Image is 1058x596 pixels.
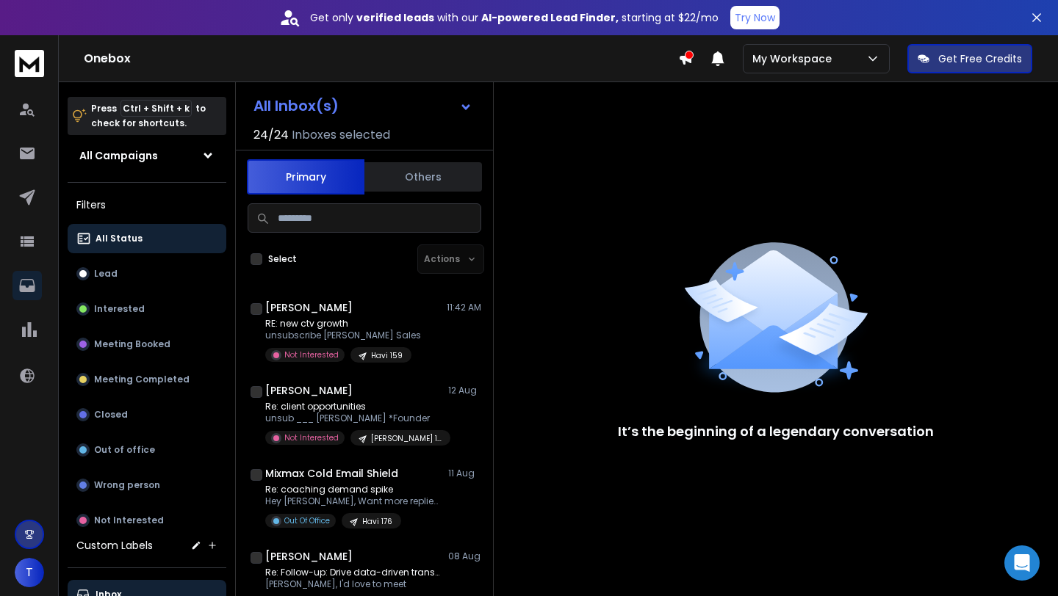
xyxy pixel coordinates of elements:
h3: Filters [68,195,226,215]
p: Not Interested [284,349,339,360]
button: Others [364,161,482,193]
p: Get Free Credits [938,51,1022,66]
button: Closed [68,400,226,429]
h1: [PERSON_NAME] [265,383,353,398]
h1: [PERSON_NAME] [265,300,353,315]
p: Closed [94,409,128,421]
p: [PERSON_NAME] 18 [371,433,442,444]
span: Ctrl + Shift + k [120,100,192,117]
p: My Workspace [752,51,838,66]
p: 11 Aug [448,468,481,479]
button: All Campaigns [68,141,226,170]
p: Havi 176 [362,516,392,527]
p: Not Interested [94,515,164,526]
p: RE: new ctv growth [265,318,421,330]
h1: Onebox [84,50,678,68]
p: 08 Aug [448,550,481,562]
p: Hey [PERSON_NAME], Want more replies to [265,495,442,507]
button: All Status [68,224,226,253]
button: Not Interested [68,506,226,535]
button: Meeting Booked [68,330,226,359]
p: Re: coaching demand spike [265,484,442,495]
p: All Status [96,233,143,244]
p: Lead [94,268,118,280]
button: All Inbox(s) [242,91,484,120]
h1: All Campaigns [79,148,158,163]
div: Open Intercom Messenger [1004,545,1040,581]
p: unsub ___ [PERSON_NAME] *Founder [265,413,442,424]
button: Primary [247,159,364,195]
img: logo [15,50,44,77]
p: Meeting Booked [94,338,170,350]
h3: Inboxes selected [292,126,390,144]
strong: verified leads [356,10,434,25]
p: Out Of Office [284,515,330,526]
p: Not Interested [284,432,339,443]
p: Try Now [735,10,775,25]
p: 11:42 AM [447,302,481,313]
p: Get only with our starting at $22/mo [310,10,719,25]
p: Meeting Completed [94,374,190,385]
p: Re: Follow-up: Drive data-driven transformation [265,567,442,578]
p: Havi 159 [371,350,403,361]
p: Interested [94,303,145,315]
button: Interested [68,294,226,324]
p: unsubscribe [PERSON_NAME] Sales [265,330,421,341]
p: [PERSON_NAME], I'd love to meet [265,578,442,590]
span: 24 / 24 [253,126,289,144]
button: T [15,558,44,587]
p: Wrong person [94,479,160,491]
button: Wrong person [68,470,226,500]
h1: [PERSON_NAME] [265,549,353,564]
button: Lead [68,259,226,288]
h1: All Inbox(s) [253,98,339,113]
strong: AI-powered Lead Finder, [481,10,619,25]
h3: Custom Labels [76,538,153,553]
p: Press to check for shortcuts. [91,101,206,131]
p: Re: client opportunities [265,401,442,413]
button: Out of office [68,435,226,465]
p: 12 Aug [448,385,481,396]
h1: Mixmax Cold Email Shield [265,466,398,481]
button: Meeting Completed [68,365,226,394]
p: It’s the beginning of a legendary conversation [618,421,934,442]
label: Select [268,253,297,265]
button: Try Now [730,6,780,29]
p: Out of office [94,444,155,456]
button: Get Free Credits [907,44,1032,73]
